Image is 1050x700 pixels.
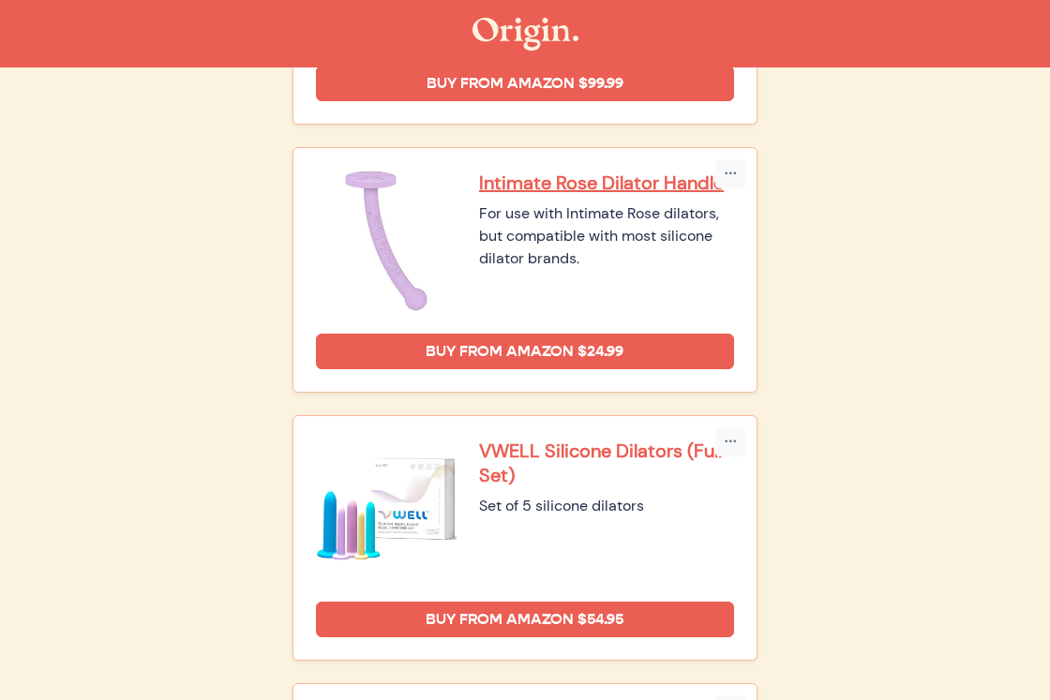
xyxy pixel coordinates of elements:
[479,495,734,517] div: Set of 5 silicone dilators
[316,334,734,369] a: Buy from Amazon $24.99
[316,602,734,637] a: Buy from Amazon $54.95
[316,439,457,579] img: VWELL Silicone Dilators (Full Set)
[479,439,734,487] a: VWELL Silicone Dilators (Full Set)
[316,171,457,311] img: Intimate Rose Dilator Handle
[316,66,734,101] a: Buy from Amazon $99.99
[479,171,734,195] a: Intimate Rose Dilator Handle
[479,202,734,270] div: For use with Intimate Rose dilators, but compatible with most silicone dilator brands.
[472,18,578,51] img: The Origin Shop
